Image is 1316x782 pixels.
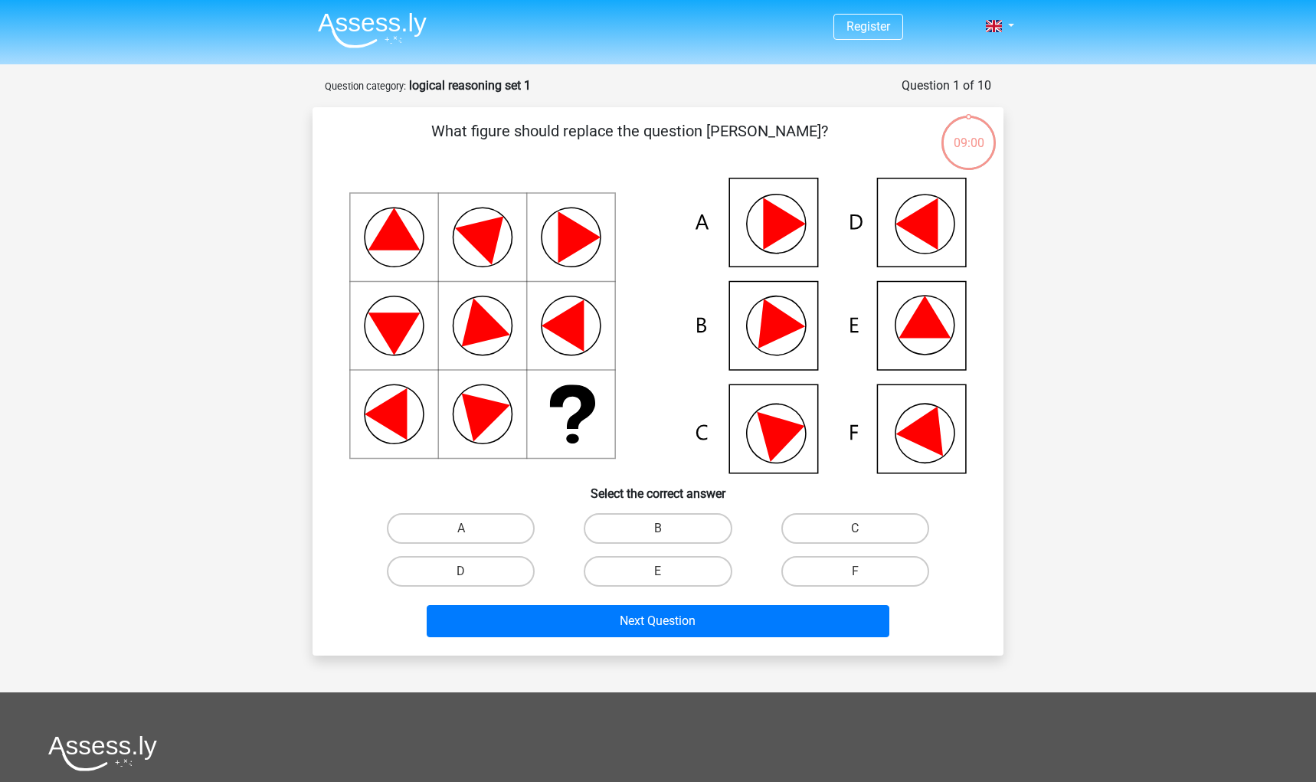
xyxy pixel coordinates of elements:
a: Register [846,19,890,34]
img: Assessly logo [48,735,157,771]
label: E [584,556,732,587]
small: Question category: [325,80,406,92]
strong: logical reasoning set 1 [409,78,531,93]
label: B [584,513,732,544]
label: D [387,556,535,587]
label: F [781,556,929,587]
label: A [387,513,535,544]
button: Next Question [427,605,890,637]
h6: Select the correct answer [337,474,979,501]
img: Assessly [318,12,427,48]
label: C [781,513,929,544]
div: 09:00 [940,114,997,152]
div: Question 1 of 10 [902,77,991,95]
p: What figure should replace the question [PERSON_NAME]? [337,119,922,165]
